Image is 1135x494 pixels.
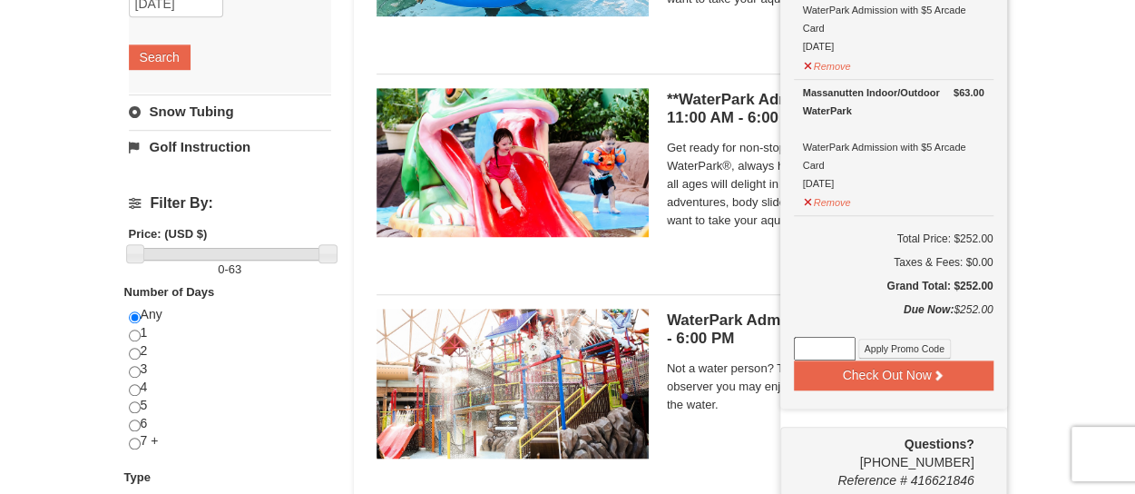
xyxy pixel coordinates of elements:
h5: **WaterPark Admission - Under 42” Tall | 11:00 AM - 6:00 PM [667,91,984,127]
h5: Grand Total: $252.00 [794,277,993,295]
div: Taxes & Fees: $0.00 [794,253,993,272]
strong: Due Now: [904,303,954,316]
h4: Filter By: [129,195,331,212]
label: - [129,261,331,279]
strong: Number of Days [124,285,215,299]
strong: Price: (USD $) [129,227,208,241]
span: 416621846 [910,473,974,488]
span: Reference # [837,473,906,488]
div: Any 1 2 3 4 5 6 7 + [129,306,331,469]
div: Massanutten Indoor/Outdoor WaterPark [803,84,984,120]
button: Apply Promo Code [858,339,951,359]
span: [PHONE_NUMBER] [794,435,974,469]
img: 6619917-738-d4d758dd.jpg [377,88,649,237]
h5: WaterPark Admission- Observer | 11:00 AM - 6:00 PM [667,311,984,348]
strong: Questions? [904,437,974,451]
h6: Total Price: $252.00 [794,230,993,248]
button: Check Out Now [794,361,993,390]
div: $252.00 [794,301,993,337]
span: 0 [218,262,224,276]
button: Remove [803,53,852,75]
strong: $63.00 [954,84,984,102]
strong: Type [124,470,151,484]
span: 63 [229,262,241,276]
button: Search [129,44,191,70]
a: Snow Tubing [129,94,331,128]
a: Golf Instruction [129,130,331,163]
img: 6619917-744-d8335919.jpg [377,309,649,458]
button: Remove [803,189,852,212]
span: Not a water person? Then this ticket is just for you. As an observer you may enjoy the WaterPark ... [667,360,984,414]
span: Get ready for non-stop thrills at the Massanutten WaterPark®, always heated to 84° Fahrenheit. Ch... [667,139,984,230]
div: WaterPark Admission with $5 Arcade Card [DATE] [803,84,984,193]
